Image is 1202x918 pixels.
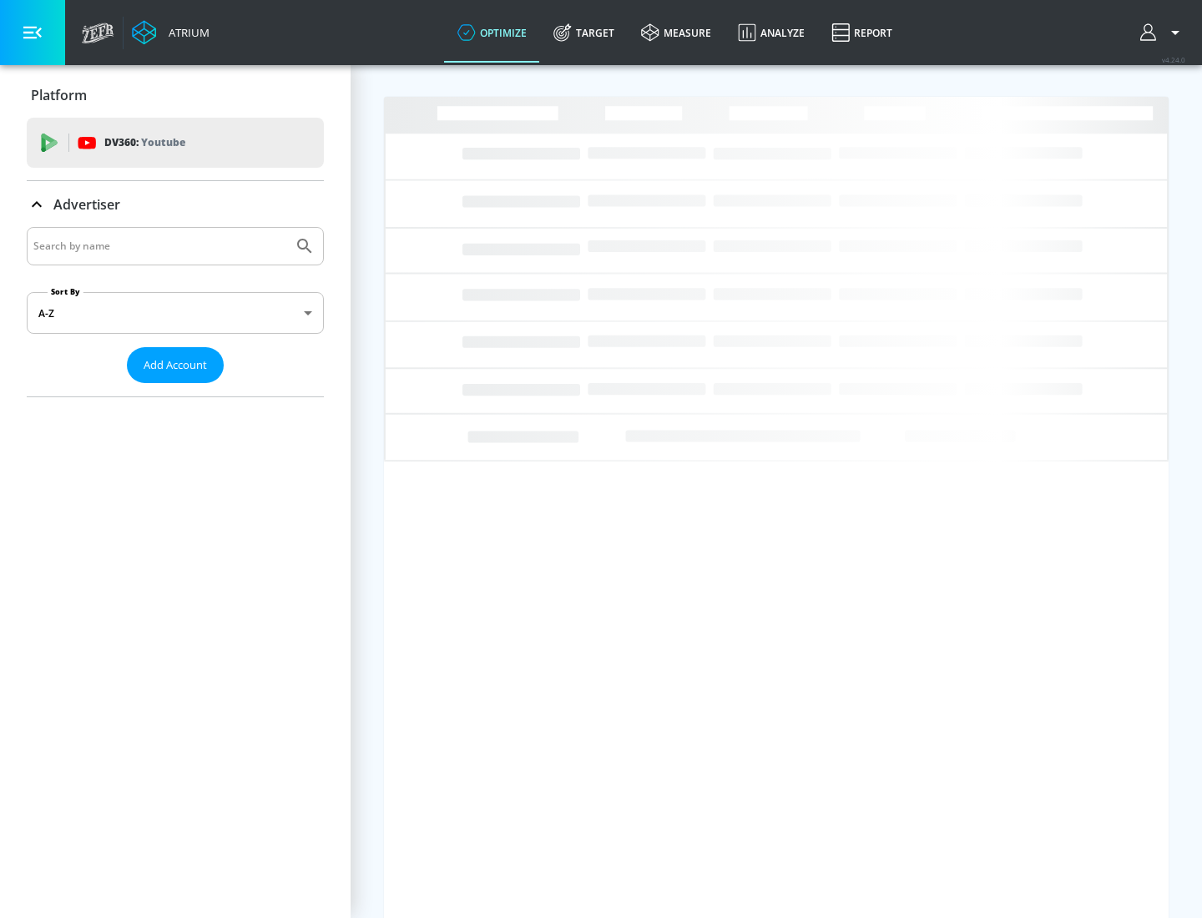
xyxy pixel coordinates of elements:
span: Add Account [144,356,207,375]
div: A-Z [27,292,324,334]
div: Advertiser [27,181,324,228]
button: Add Account [127,347,224,383]
div: Atrium [162,25,210,40]
div: Platform [27,72,324,119]
a: Analyze [725,3,818,63]
div: Advertiser [27,227,324,396]
nav: list of Advertiser [27,383,324,396]
span: v 4.24.0 [1162,55,1185,64]
label: Sort By [48,286,83,297]
p: Advertiser [53,195,120,214]
div: DV360: Youtube [27,118,324,168]
a: Target [540,3,628,63]
a: Report [818,3,906,63]
a: optimize [444,3,540,63]
input: Search by name [33,235,286,257]
a: measure [628,3,725,63]
a: Atrium [132,20,210,45]
p: DV360: [104,134,185,152]
p: Platform [31,86,87,104]
p: Youtube [141,134,185,151]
